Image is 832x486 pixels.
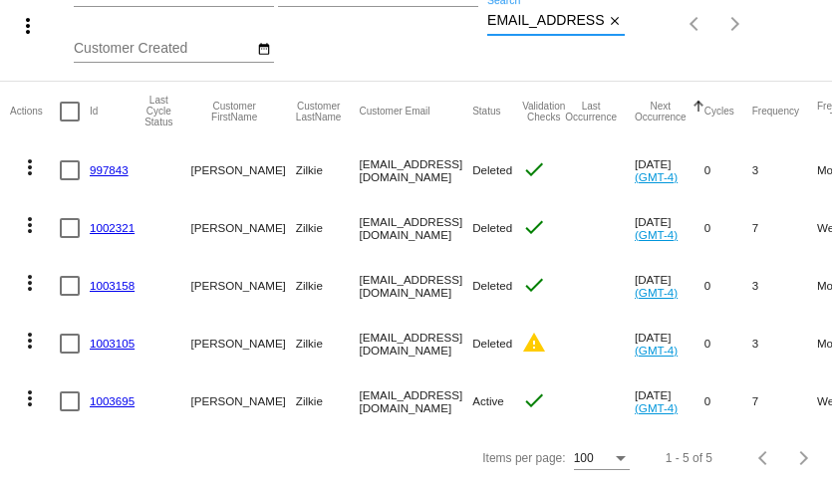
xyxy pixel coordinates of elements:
div: 1 - 5 of 5 [666,451,712,465]
button: Change sorting for Id [90,106,98,118]
mat-cell: [EMAIL_ADDRESS][DOMAIN_NAME] [359,257,472,315]
mat-cell: 0 [704,199,752,257]
mat-icon: more_vert [18,271,42,295]
button: Change sorting for Frequency [752,106,799,118]
mat-cell: 7 [752,199,817,257]
mat-icon: check [522,215,546,239]
button: Previous page [676,4,715,44]
mat-cell: [PERSON_NAME] [190,257,295,315]
button: Clear [604,11,625,32]
mat-select: Items per page: [574,452,630,466]
a: (GMT-4) [635,228,678,241]
div: Items per page: [482,451,565,465]
input: Customer Created [74,41,253,57]
mat-icon: warning [522,331,546,355]
mat-cell: [DATE] [635,372,704,430]
button: Change sorting for LastOccurrenceUtc [565,101,617,122]
a: (GMT-4) [635,286,678,299]
mat-icon: check [522,157,546,181]
button: Next page [715,4,755,44]
mat-cell: [DATE] [635,257,704,315]
mat-icon: close [608,14,622,30]
mat-cell: [DATE] [635,199,704,257]
mat-cell: [PERSON_NAME] [190,372,295,430]
mat-cell: [PERSON_NAME] [190,141,295,199]
mat-cell: 0 [704,315,752,372]
a: 1002321 [90,221,135,234]
mat-cell: 7 [752,372,817,430]
mat-icon: date_range [257,42,271,58]
button: Change sorting for Cycles [704,106,734,118]
mat-cell: [PERSON_NAME] [190,315,295,372]
mat-header-cell: Actions [10,82,60,141]
a: (GMT-4) [635,170,678,183]
span: Active [472,394,504,407]
mat-icon: more_vert [18,386,42,410]
a: 1003105 [90,337,135,350]
mat-cell: [PERSON_NAME] [190,199,295,257]
span: Deleted [472,337,512,350]
button: Change sorting for NextOccurrenceUtc [635,101,687,122]
mat-icon: more_vert [16,14,40,38]
button: Change sorting for CustomerEmail [359,106,429,118]
mat-cell: Zilkie [296,315,360,372]
button: Change sorting for Status [472,106,500,118]
mat-cell: Zilkie [296,372,360,430]
a: 1003695 [90,394,135,407]
mat-cell: Zilkie [296,257,360,315]
mat-icon: check [522,388,546,412]
mat-header-cell: Validation Checks [522,82,565,141]
mat-cell: 3 [752,315,817,372]
mat-cell: Zilkie [296,141,360,199]
mat-cell: [EMAIL_ADDRESS][DOMAIN_NAME] [359,199,472,257]
mat-cell: 3 [752,141,817,199]
mat-cell: [EMAIL_ADDRESS][DOMAIN_NAME] [359,315,472,372]
mat-cell: Zilkie [296,199,360,257]
mat-cell: [EMAIL_ADDRESS][DOMAIN_NAME] [359,141,472,199]
span: Deleted [472,163,512,176]
button: Change sorting for LastProcessingCycleId [144,95,172,127]
mat-cell: [DATE] [635,315,704,372]
input: Search [487,13,604,29]
mat-cell: 0 [704,257,752,315]
button: Change sorting for CustomerFirstName [190,101,277,122]
mat-cell: 0 [704,372,752,430]
span: Deleted [472,279,512,292]
mat-icon: more_vert [18,155,42,179]
mat-icon: more_vert [18,213,42,237]
a: (GMT-4) [635,344,678,357]
button: Change sorting for CustomerLastName [296,101,342,122]
mat-cell: [DATE] [635,141,704,199]
a: (GMT-4) [635,401,678,414]
mat-icon: more_vert [18,329,42,353]
button: Previous page [744,438,784,478]
span: Deleted [472,221,512,234]
mat-icon: check [522,273,546,297]
button: Next page [784,438,824,478]
a: 1003158 [90,279,135,292]
span: 100 [574,451,594,465]
a: 997843 [90,163,129,176]
mat-cell: 3 [752,257,817,315]
mat-cell: [EMAIL_ADDRESS][DOMAIN_NAME] [359,372,472,430]
mat-cell: 0 [704,141,752,199]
